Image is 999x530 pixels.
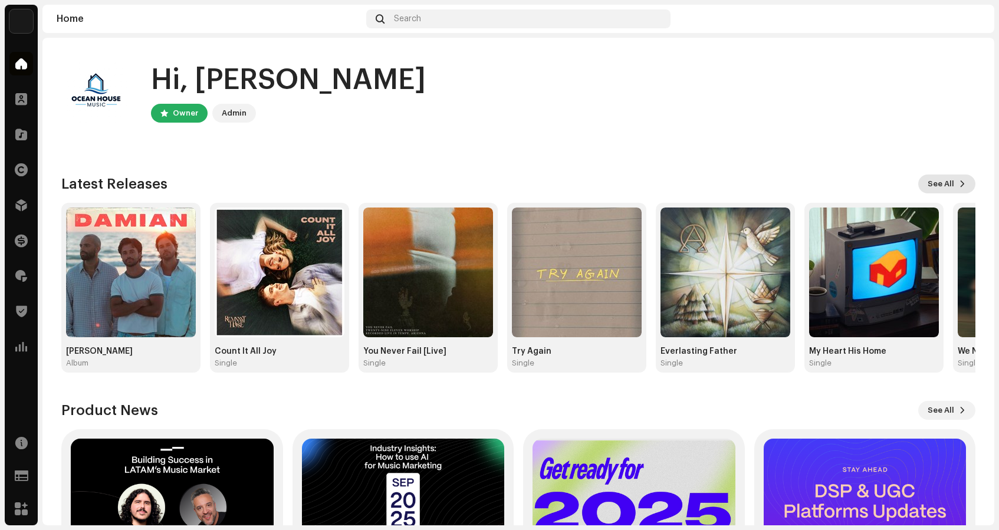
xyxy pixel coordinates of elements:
div: Hi, [PERSON_NAME] [151,61,426,99]
span: Search [394,14,421,24]
img: 75ae45f3-1807-49b4-a9b1-bb1e8d1fced4 [660,208,790,337]
div: My Heart His Home [809,347,939,356]
img: bf80dd37-7ad8-4ff8-86b0-3438b104e004 [512,208,642,337]
button: See All [918,175,975,193]
img: 887059f4-5702-4919-b727-2cffe1eac67b [961,9,980,28]
div: Owner [173,106,198,120]
div: Single [363,358,386,368]
div: Single [809,358,832,368]
img: ebc9341b-08fe-448b-9dd5-31ce52787480 [66,208,196,337]
img: ca0905ec-c62e-41f6-85d4-31ee25f05c93 [215,208,344,337]
div: Single [958,358,980,368]
img: ba8ebd69-4295-4255-a456-837fa49e70b0 [9,9,33,33]
div: Try Again [512,347,642,356]
button: See All [918,401,975,420]
div: Single [512,358,534,368]
img: 8842e922-9a27-45c5-99cf-ff7438041678 [809,208,939,337]
div: Album [66,358,88,368]
img: 887059f4-5702-4919-b727-2cffe1eac67b [61,57,132,127]
span: See All [928,172,954,196]
div: Count It All Joy [215,347,344,356]
div: Everlasting Father [660,347,790,356]
div: You Never Fail [Live] [363,347,493,356]
div: Single [660,358,683,368]
div: Admin [222,106,247,120]
div: Home [57,14,362,24]
img: e57fd711-1922-4d05-8d62-d757577d633d [363,208,493,337]
h3: Latest Releases [61,175,167,193]
div: [PERSON_NAME] [66,347,196,356]
div: Single [215,358,237,368]
span: See All [928,399,954,422]
h3: Product News [61,401,158,420]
